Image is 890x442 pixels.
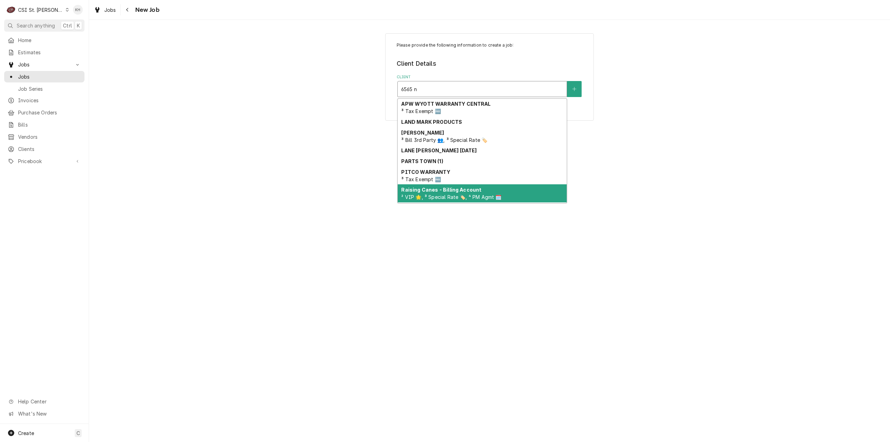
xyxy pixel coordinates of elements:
[18,398,80,405] span: Help Center
[4,19,84,32] button: Search anythingCtrlK
[133,5,160,15] span: New Job
[401,130,444,136] strong: [PERSON_NAME]
[401,158,443,164] strong: PARTS TOWN (1)
[401,101,491,107] strong: APW WYOTT WARRANTY CENTRAL
[91,4,119,16] a: Jobs
[4,71,84,82] a: Jobs
[73,5,83,15] div: KH
[18,430,34,436] span: Create
[6,5,16,15] div: C
[77,22,80,29] span: K
[401,137,487,143] span: ³ Bill 3rd Party 👥, ³ Special Rate 🏷️
[63,22,72,29] span: Ctrl
[18,61,71,68] span: Jobs
[4,143,84,155] a: Clients
[18,133,81,140] span: Vendors
[401,147,477,153] strong: LANE [PERSON_NAME] [DATE]
[4,408,84,419] a: Go to What's New
[4,47,84,58] a: Estimates
[4,131,84,143] a: Vendors
[4,107,84,118] a: Purchase Orders
[397,59,583,68] legend: Client Details
[73,5,83,15] div: Kelsey Hetlage's Avatar
[18,6,63,14] div: CSI St. [PERSON_NAME]
[76,429,80,437] span: C
[401,187,482,193] strong: Raising Canes - Billing Account
[397,74,583,80] label: Client
[18,158,71,165] span: Pricebook
[397,42,583,48] p: Please provide the following information to create a job:
[18,410,80,417] span: What's New
[18,145,81,153] span: Clients
[4,155,84,167] a: Go to Pricebook
[18,49,81,56] span: Estimates
[4,119,84,130] a: Bills
[17,22,55,29] span: Search anything
[401,169,450,175] strong: PITCO WARRANTY
[4,396,84,407] a: Go to Help Center
[397,74,583,97] div: Client
[18,37,81,44] span: Home
[6,5,16,15] div: CSI St. Louis's Avatar
[18,121,81,128] span: Bills
[572,87,576,91] svg: Create New Client
[18,97,81,104] span: Invoices
[385,33,594,121] div: Job Create/Update
[4,34,84,46] a: Home
[401,108,440,114] span: ³ Tax Exempt 🆓
[18,73,81,80] span: Jobs
[4,59,84,70] a: Go to Jobs
[401,176,440,182] span: ³ Tax Exempt 🆓
[122,4,133,15] button: Navigate back
[4,83,84,95] a: Job Series
[401,119,462,125] strong: LAND MARK PRODUCTS
[397,42,583,97] div: Job Create/Update Form
[4,95,84,106] a: Invoices
[104,6,116,14] span: Jobs
[18,109,81,116] span: Purchase Orders
[401,194,501,200] span: ² VIP 🌟, ³ Special Rate 🏷️, ⁴ PM Agmt 🗓️
[567,81,582,97] button: Create New Client
[18,85,81,93] span: Job Series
